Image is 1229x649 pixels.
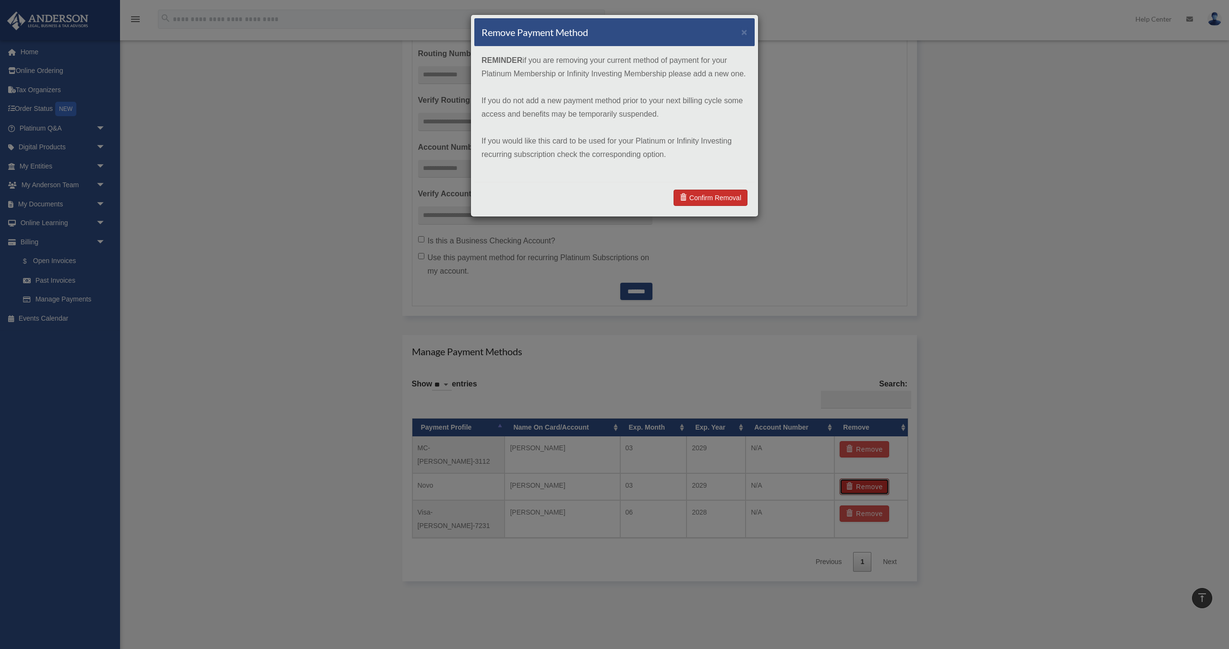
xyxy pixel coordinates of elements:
button: × [741,27,747,37]
p: If you would like this card to be used for your Platinum or Infinity Investing recurring subscrip... [482,134,747,161]
a: Confirm Removal [674,190,747,206]
p: If you do not add a new payment method prior to your next billing cycle some access and benefits ... [482,94,747,121]
strong: REMINDER [482,56,522,64]
h4: Remove Payment Method [482,25,588,39]
div: if you are removing your current method of payment for your Platinum Membership or Infinity Inves... [474,47,755,182]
